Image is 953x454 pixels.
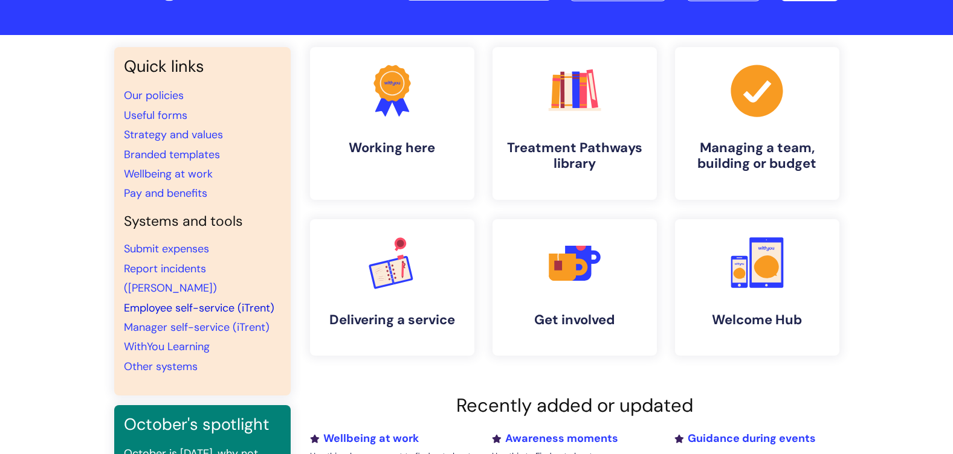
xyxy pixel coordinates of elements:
[502,312,647,328] h4: Get involved
[124,359,198,374] a: Other systems
[685,312,830,328] h4: Welcome Hub
[310,47,474,200] a: Working here
[124,167,213,181] a: Wellbeing at work
[124,261,217,295] a: Report incidents ([PERSON_NAME])
[320,312,465,328] h4: Delivering a service
[310,219,474,356] a: Delivering a service
[124,339,210,354] a: WithYou Learning
[124,301,274,315] a: Employee self-service (iTrent)
[124,57,281,76] h3: Quick links
[124,213,281,230] h4: Systems and tools
[320,140,465,156] h4: Working here
[310,394,839,417] h2: Recently added or updated
[124,88,184,103] a: Our policies
[124,320,270,334] a: Manager self-service (iTrent)
[685,140,830,172] h4: Managing a team, building or budget
[124,147,220,162] a: Branded templates
[492,431,618,446] a: Awareness moments
[310,431,419,446] a: Wellbeing at work
[124,108,187,123] a: Useful forms
[124,415,281,434] h3: October's spotlight
[124,241,209,256] a: Submit expenses
[493,219,657,356] a: Get involved
[675,219,839,356] a: Welcome Hub
[502,140,647,172] h4: Treatment Pathways library
[124,186,207,200] a: Pay and benefits
[124,127,223,142] a: Strategy and values
[675,47,839,200] a: Managing a team, building or budget
[493,47,657,200] a: Treatment Pathways library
